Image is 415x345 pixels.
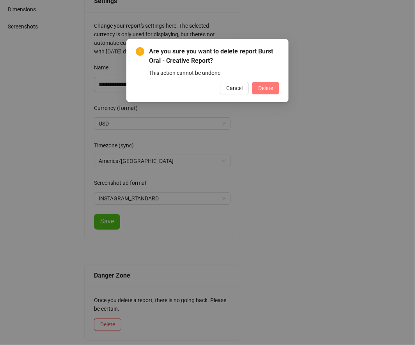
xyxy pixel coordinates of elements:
[149,47,279,65] span: Are you sure you want to delete report Burst Oral - Creative Report?
[226,85,243,91] span: Cancel
[258,85,273,91] span: Delete
[136,47,144,56] span: exclamation-circle
[252,82,279,94] button: Delete
[149,69,279,77] div: This action cannot be undone
[220,82,249,94] button: Cancel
